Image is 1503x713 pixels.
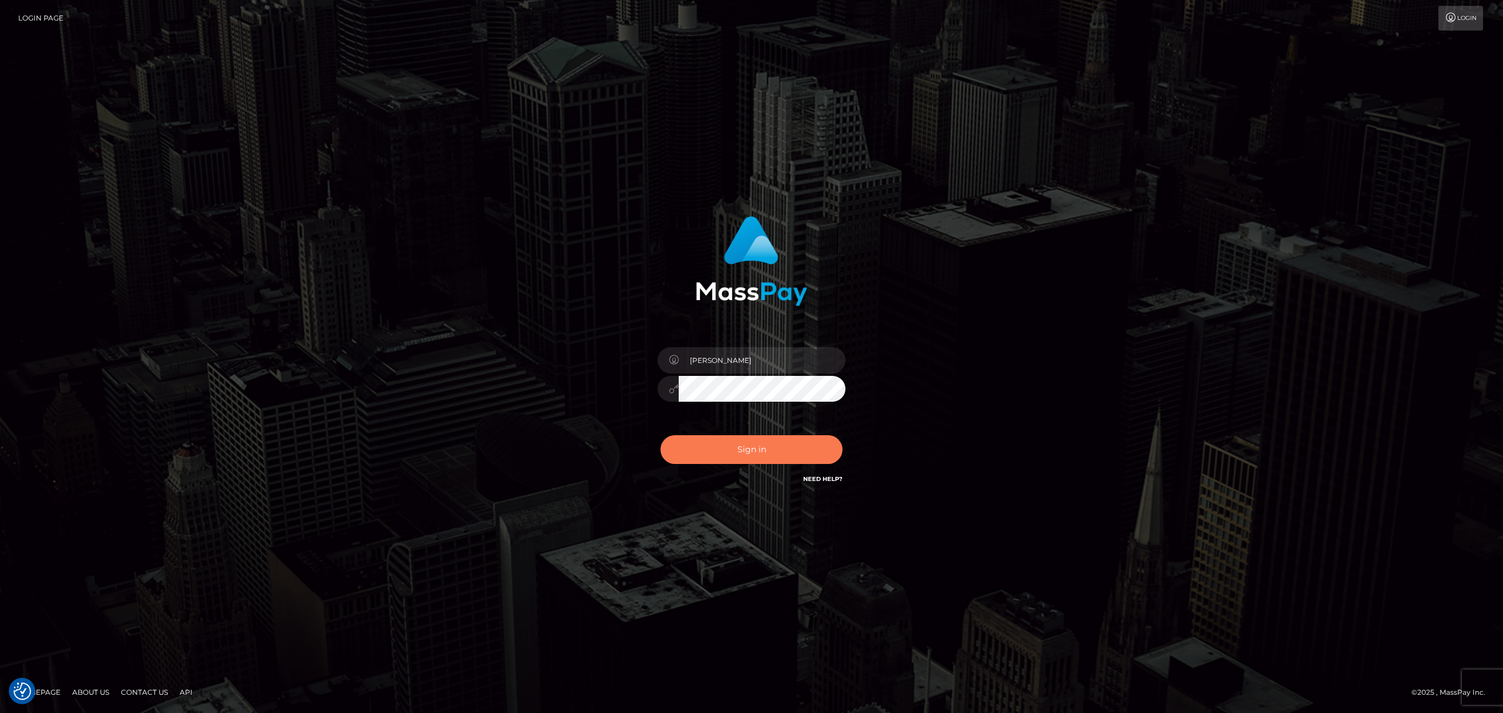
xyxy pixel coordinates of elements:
a: About Us [68,683,114,701]
button: Consent Preferences [14,682,31,700]
div: © 2025 , MassPay Inc. [1411,686,1494,699]
a: Contact Us [116,683,173,701]
button: Sign in [660,435,843,464]
a: Login [1438,6,1483,31]
a: Login Page [18,6,63,31]
img: Revisit consent button [14,682,31,700]
input: Username... [679,347,845,374]
img: MassPay Login [696,216,807,306]
a: Need Help? [803,475,843,483]
a: API [175,683,197,701]
a: Homepage [13,683,65,701]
